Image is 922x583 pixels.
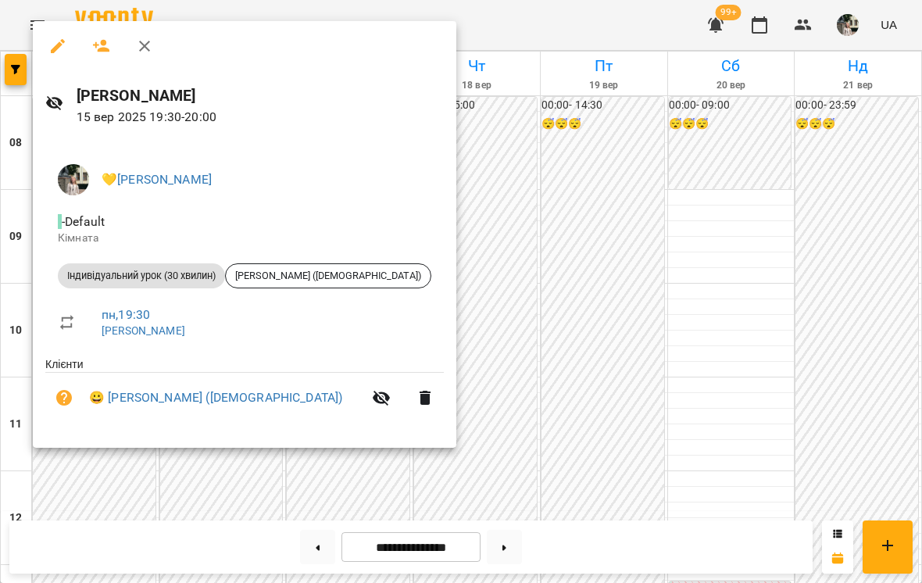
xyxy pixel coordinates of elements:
[226,269,431,283] span: [PERSON_NAME] ([DEMOGRAPHIC_DATA])
[58,269,225,283] span: Індивідуальний урок (30 хвилин)
[58,164,89,195] img: cf4d6eb83d031974aacf3fedae7611bc.jpeg
[58,231,431,246] p: Кімната
[89,388,342,407] a: 😀 [PERSON_NAME] ([DEMOGRAPHIC_DATA])
[77,108,444,127] p: 15 вер 2025 19:30 - 20:00
[58,214,108,229] span: - Default
[225,263,431,288] div: [PERSON_NAME] ([DEMOGRAPHIC_DATA])
[102,172,212,187] a: 💛[PERSON_NAME]
[45,356,444,429] ul: Клієнти
[77,84,444,108] h6: [PERSON_NAME]
[102,324,185,337] a: [PERSON_NAME]
[102,307,150,322] a: пн , 19:30
[45,379,83,417] button: Візит ще не сплачено. Додати оплату?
